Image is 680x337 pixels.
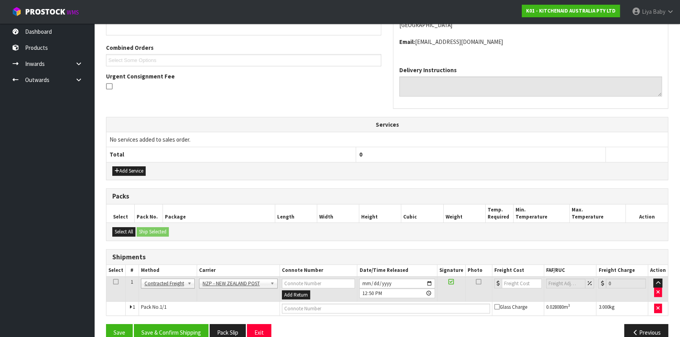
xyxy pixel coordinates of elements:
[568,303,570,308] sup: 3
[12,7,22,16] img: cube-alt.png
[126,265,139,276] th: #
[112,166,146,176] button: Add Service
[502,279,542,288] input: Freight Cost
[139,265,197,276] th: Method
[492,265,544,276] th: Freight Cost
[106,147,356,162] th: Total
[494,304,527,310] span: Glass Charge
[112,193,662,200] h3: Packs
[399,38,662,46] address: [EMAIL_ADDRESS][DOMAIN_NAME]
[401,204,443,223] th: Cubic
[282,290,310,300] button: Add Return
[399,38,415,46] strong: email
[485,204,514,223] th: Temp. Required
[465,265,492,276] th: Photo
[131,279,133,285] span: 1
[317,204,359,223] th: Width
[359,204,401,223] th: Height
[546,304,564,310] span: 0.028080
[282,279,355,288] input: Connote Number
[544,302,596,316] td: m
[546,279,586,288] input: Freight Adjustment
[137,227,169,237] button: Ship Selected
[106,117,668,132] th: Services
[160,304,166,310] span: 1/1
[359,151,362,158] span: 0
[570,204,626,223] th: Max. Temperature
[357,265,437,276] th: Date/Time Released
[203,279,267,288] span: NZP - NEW ZEALAND POST
[144,279,184,288] span: Contracted Freight
[653,8,665,15] span: Baby
[139,302,280,316] td: Pack No.
[522,5,620,17] a: K01 - KITCHENAID AUSTRALIA PTY LTD
[106,204,135,223] th: Select
[282,304,490,313] input: Connote Number
[280,265,357,276] th: Connote Number
[112,253,662,261] h3: Shipments
[163,204,275,223] th: Package
[596,302,648,316] td: kg
[106,132,668,147] td: No services added to sales order.
[526,7,616,14] strong: K01 - KITCHENAID AUSTRALIA PTY LTD
[648,265,668,276] th: Action
[544,265,596,276] th: FAF/RUC
[626,204,668,223] th: Action
[112,227,135,237] button: Select All
[133,304,135,310] span: 1
[596,265,648,276] th: Freight Charge
[67,9,79,16] small: WMS
[514,204,570,223] th: Min. Temperature
[443,204,485,223] th: Weight
[106,265,126,276] th: Select
[606,279,646,288] input: Freight Charge
[106,72,175,80] label: Urgent Consignment Fee
[106,44,154,52] label: Combined Orders
[598,304,609,310] span: 3.000
[275,204,317,223] th: Length
[642,8,652,15] span: Liya
[399,66,457,74] label: Delivery Instructions
[437,265,465,276] th: Signature
[135,204,163,223] th: Pack No.
[25,7,65,17] span: ProStock
[197,265,280,276] th: Carrier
